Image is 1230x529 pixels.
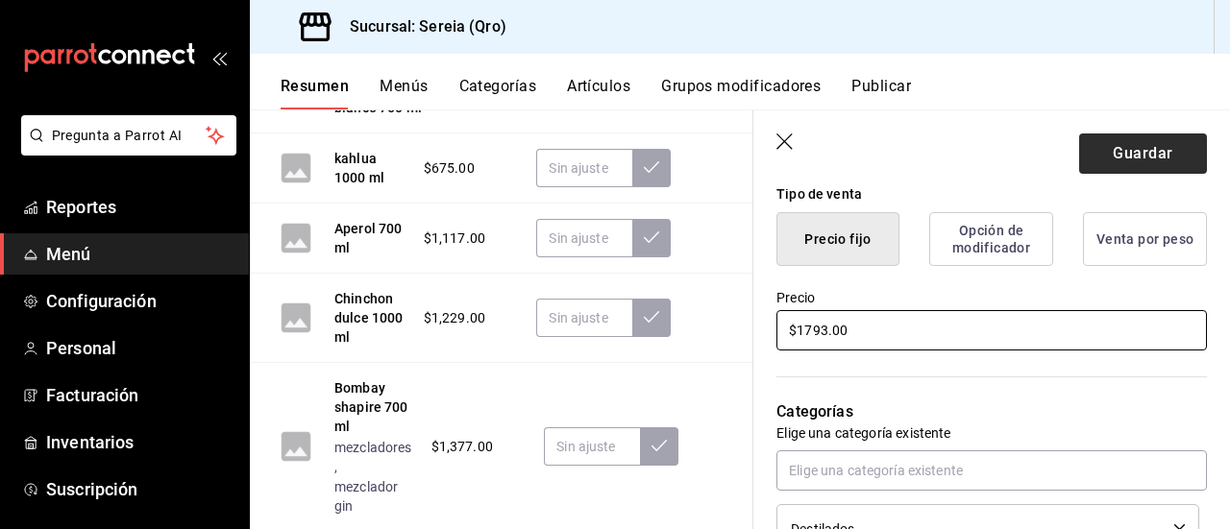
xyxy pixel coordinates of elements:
[211,50,227,65] button: open_drawer_menu
[536,149,632,187] input: Sin ajuste
[776,291,1207,304] label: Precio
[776,184,1207,204] div: Tipo de venta
[46,241,234,267] span: Menú
[46,476,234,502] span: Suscripción
[776,212,899,266] button: Precio fijo
[13,139,236,159] a: Pregunta a Parrot AI
[334,378,412,436] button: Bombay shapire 700 ml
[544,427,640,466] input: Sin ajuste
[380,77,428,109] button: Menús
[1083,212,1207,266] button: Venta por peso
[46,194,234,220] span: Reportes
[459,77,537,109] button: Categorías
[334,436,412,515] div: ,
[776,450,1207,491] input: Elige una categoría existente
[334,219,405,257] button: Aperol 700 ml
[334,438,412,457] button: mezcladores
[46,288,234,314] span: Configuración
[334,289,405,347] button: Chinchon dulce 1000 ml
[567,77,630,109] button: Artículos
[334,15,506,38] h3: Sucursal: Sereia (Qro)
[424,158,475,179] span: $675.00
[424,308,485,328] span: $1,229.00
[536,299,632,337] input: Sin ajuste
[1079,133,1207,174] button: Guardar
[46,382,234,408] span: Facturación
[52,126,207,146] span: Pregunta a Parrot AI
[776,423,1207,443] p: Elige una categoría existente
[661,77,821,109] button: Grupos modificadores
[281,77,1230,109] div: navigation tabs
[46,429,234,455] span: Inventarios
[424,228,485,249] span: $1,117.00
[21,115,236,156] button: Pregunta a Parrot AI
[536,219,632,257] input: Sin ajuste
[281,77,349,109] button: Resumen
[776,400,1207,423] p: Categorías
[334,149,405,187] button: kahlua 1000 ml
[851,77,911,109] button: Publicar
[334,477,412,516] button: mezclador gin
[46,335,234,361] span: Personal
[431,437,493,457] span: $1,377.00
[929,212,1053,266] button: Opción de modificador
[776,310,1207,350] input: $0.00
